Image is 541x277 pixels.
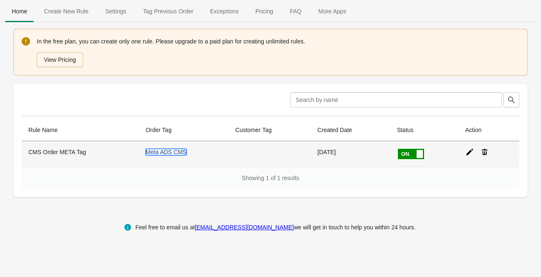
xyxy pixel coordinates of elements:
th: CMS Order META Tag [22,141,139,167]
div: Showing 1 of 1 results [22,167,519,189]
span: More Apps [311,4,353,19]
span: FAQ [283,4,308,19]
th: Created Date [311,119,390,141]
span: Home [5,4,34,19]
input: Search by name [290,92,502,107]
span: Pricing [249,4,280,19]
td: [DATE] [311,141,390,167]
button: Settings [97,0,135,22]
th: Status [390,119,459,141]
span: Settings [99,4,133,19]
th: Action [459,119,519,141]
a: Meta ADS CMS [146,149,187,155]
button: Create_New_Rule [35,0,97,22]
div: In the free plan, you can create only one rule. Please upgrade to a paid plan for creating unlimi... [37,36,519,68]
th: Customer Tag [229,119,311,141]
button: Home [3,0,35,22]
span: Exceptions [203,4,245,19]
th: Rule Name [22,119,139,141]
a: [EMAIL_ADDRESS][DOMAIN_NAME] [195,224,294,231]
th: Order Tag [139,119,229,141]
span: Create New Rule [37,4,95,19]
button: View Pricing [37,52,83,67]
div: Feel free to email us at we will get in touch to help you within 24 hours. [135,222,416,232]
span: Tag Previous Order [137,4,200,19]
